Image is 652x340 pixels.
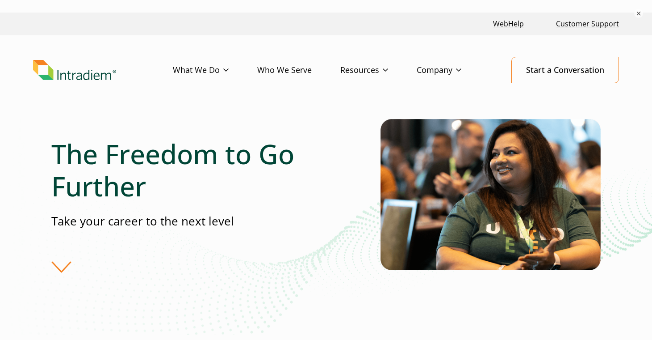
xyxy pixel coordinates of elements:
[511,57,619,83] a: Start a Conversation
[33,60,173,81] a: Link to homepage of Intradiem
[173,57,257,83] a: What We Do
[51,213,326,229] p: Take your career to the next level
[257,57,340,83] a: Who We Serve
[634,9,643,18] button: ×
[340,57,417,83] a: Resources
[51,138,326,202] h1: The Freedom to Go Further
[417,57,490,83] a: Company
[33,60,116,81] img: Intradiem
